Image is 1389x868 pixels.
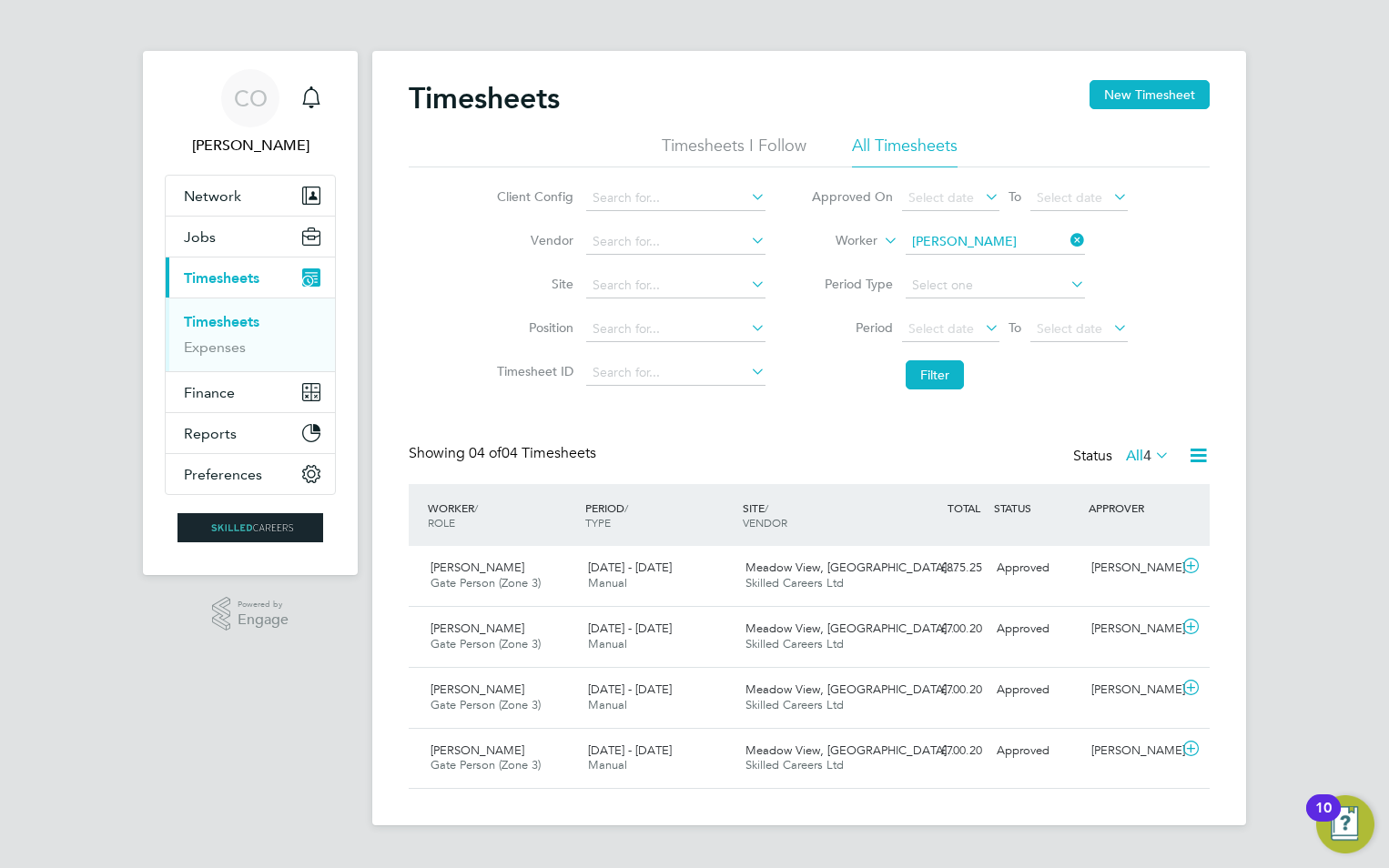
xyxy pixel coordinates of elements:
span: Meadow View, [GEOGRAPHIC_DATA]… [745,681,958,697]
span: Reports [184,425,237,442]
label: Timesheet ID [492,363,573,379]
nav: Main navigation [143,51,358,575]
img: skilledcareers-logo-retina.png [177,513,323,542]
span: Select date [908,320,974,337]
span: TOTAL [948,500,980,515]
span: / [624,500,628,515]
span: [DATE] - [DATE] [588,681,672,697]
a: Go to home page [165,513,336,542]
button: Filter [906,360,964,389]
div: PERIOD [581,491,738,539]
button: Jobs [166,217,335,257]
label: All [1126,447,1170,465]
label: Site [492,276,573,292]
span: To [1003,316,1027,339]
span: [PERSON_NAME] [431,621,524,636]
div: Status [1073,444,1173,469]
div: £700.20 [895,614,989,644]
li: All Timesheets [852,135,958,167]
div: Approved [989,736,1084,766]
li: Timesheets I Follow [662,135,806,167]
a: Powered byEngage [212,597,289,631]
div: £700.20 [895,736,989,766]
div: £875.25 [895,553,989,583]
h2: Timesheets [409,80,560,116]
div: Approved [989,614,1084,644]
span: VENDOR [743,515,787,530]
span: Skilled Careers Ltd [745,697,844,712]
div: STATUS [989,491,1084,524]
label: Approved On [811,188,893,205]
div: Approved [989,553,1084,583]
span: Skilled Careers Ltd [745,757,844,772]
span: TYPE [585,515,611,530]
span: ROLE [428,515,455,530]
span: [PERSON_NAME] [431,681,524,697]
span: To [1003,185,1027,208]
span: 4 [1143,447,1151,465]
div: [PERSON_NAME] [1084,675,1179,705]
span: Gate Person (Zone 3) [431,697,541,712]
label: Position [492,319,573,336]
span: [DATE] - [DATE] [588,560,672,575]
span: Gate Person (Zone 3) [431,636,541,651]
span: Select date [1037,189,1102,206]
span: Manual [588,697,627,712]
div: Timesheets [166,298,335,371]
div: [PERSON_NAME] [1084,614,1179,644]
span: [DATE] - [DATE] [588,621,672,636]
span: 04 of [469,444,502,462]
label: Client Config [492,188,573,205]
span: Engage [238,612,289,628]
span: Manual [588,636,627,651]
label: Period [811,319,893,336]
a: Expenses [184,338,246,356]
span: Meadow View, [GEOGRAPHIC_DATA]… [745,560,958,575]
a: CO[PERSON_NAME] [165,69,336,156]
div: WORKER [423,491,581,539]
span: [PERSON_NAME] [431,560,524,575]
input: Search for... [586,360,765,386]
span: [PERSON_NAME] [431,742,524,758]
span: Select date [1037,320,1102,337]
span: Gate Person (Zone 3) [431,575,541,590]
input: Search for... [586,229,765,255]
span: Meadow View, [GEOGRAPHIC_DATA]… [745,742,958,758]
button: Preferences [166,454,335,494]
div: 10 [1315,808,1332,832]
span: Select date [908,189,974,206]
span: 04 Timesheets [469,444,596,462]
div: Approved [989,675,1084,705]
div: [PERSON_NAME] [1084,553,1179,583]
span: Craig O'Donovan [165,135,336,156]
button: Reports [166,413,335,453]
button: Timesheets [166,257,335,298]
input: Search for... [906,229,1085,255]
div: £700.20 [895,675,989,705]
span: Preferences [184,466,262,483]
span: Manual [588,575,627,590]
div: [PERSON_NAME] [1084,736,1179,766]
input: Select one [906,273,1085,298]
input: Search for... [586,317,765,342]
span: / [765,500,768,515]
div: Showing [409,444,600,463]
input: Search for... [586,273,765,298]
button: Open Resource Center, 10 new notifications [1316,795,1374,853]
span: Skilled Careers Ltd [745,575,844,590]
button: Finance [166,372,335,412]
span: CO [234,86,268,110]
span: Jobs [184,228,216,246]
label: Vendor [492,232,573,248]
span: [DATE] - [DATE] [588,742,672,758]
a: Timesheets [184,313,259,330]
span: Skilled Careers Ltd [745,636,844,651]
span: Manual [588,757,627,772]
div: APPROVER [1084,491,1179,524]
span: Meadow View, [GEOGRAPHIC_DATA]… [745,621,958,636]
label: Period Type [811,276,893,292]
span: Powered by [238,597,289,612]
button: New Timesheet [1090,80,1210,109]
span: Timesheets [184,269,259,287]
div: SITE [738,491,896,539]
